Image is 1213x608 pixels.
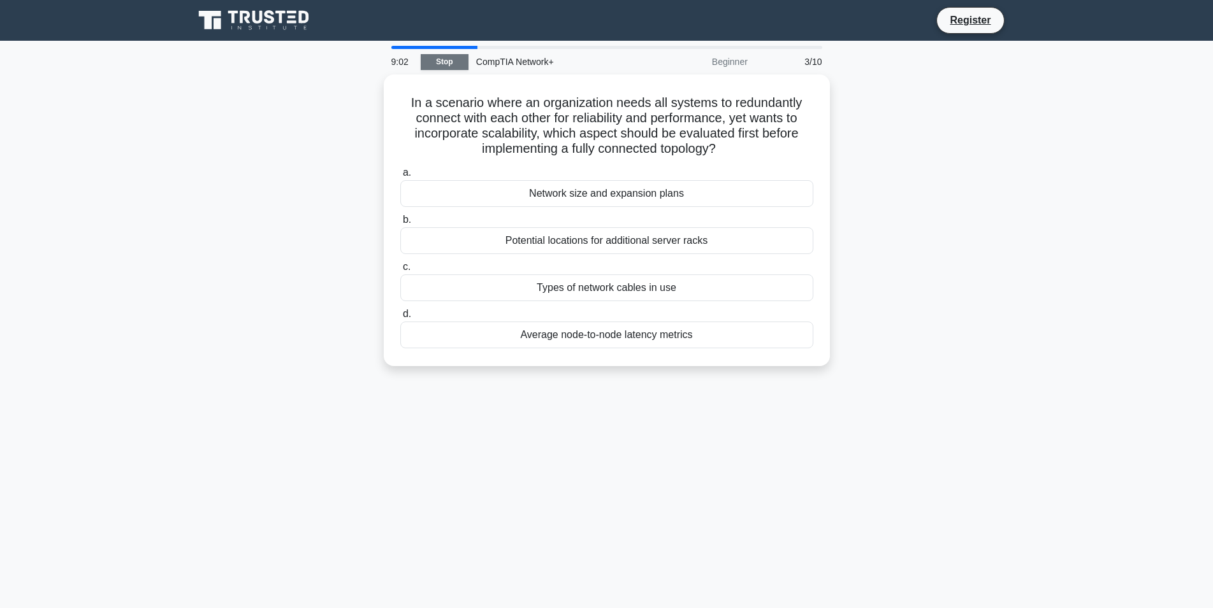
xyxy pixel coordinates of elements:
[644,49,755,74] div: Beginner
[403,261,410,272] span: c.
[403,167,411,178] span: a.
[755,49,830,74] div: 3/10
[468,49,644,74] div: CompTIA Network+
[400,180,813,207] div: Network size and expansion plans
[400,322,813,348] div: Average node-to-node latency metrics
[403,214,411,225] span: b.
[403,308,411,319] span: d.
[400,274,813,301] div: Types of network cables in use
[384,49,421,74] div: 9:02
[942,12,998,28] a: Register
[399,95,815,157] h5: In a scenario where an organization needs all systems to redundantly connect with each other for ...
[400,227,813,254] div: Potential locations for additional server racks
[421,54,468,70] a: Stop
